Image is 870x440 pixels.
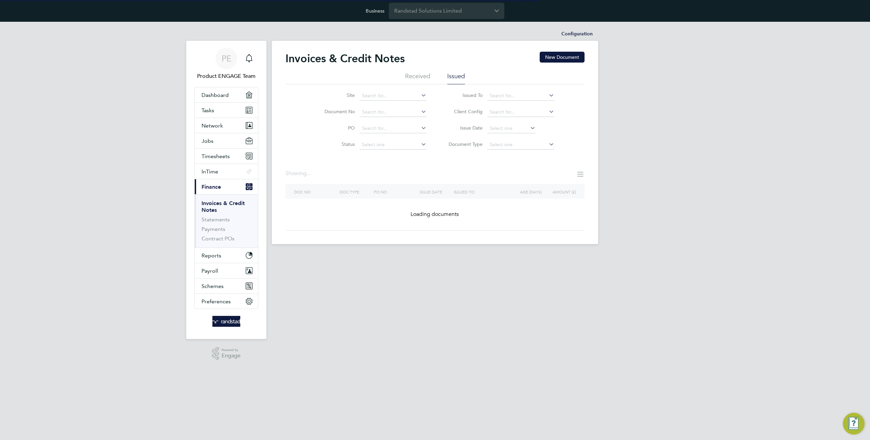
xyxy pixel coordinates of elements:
button: Jobs [195,133,258,148]
img: randstad-logo-retina.png [212,316,241,327]
button: Finance [195,179,258,194]
input: Select one [487,124,536,133]
input: Search for... [487,107,554,117]
span: Schemes [202,283,224,289]
input: Search for... [487,91,554,101]
li: Issued [447,72,465,84]
span: Tasks [202,107,214,114]
nav: Main navigation [186,41,266,339]
button: Network [195,118,258,133]
input: Search for... [360,124,427,133]
a: Contract POs [202,235,234,242]
button: Preferences [195,294,258,309]
button: New Document [540,52,585,63]
label: Issued To [443,92,483,98]
li: Configuration [561,27,593,41]
span: Reports [202,252,221,259]
label: Issue Date [443,125,483,131]
input: Search for... [360,91,427,101]
h2: Invoices & Credit Notes [285,52,405,65]
li: Received [405,72,430,84]
button: Timesheets [195,149,258,164]
span: Dashboard [202,92,229,98]
label: Document Type [443,141,483,147]
a: Tasks [195,103,258,118]
span: Jobs [202,138,213,144]
a: Payments [202,226,225,232]
span: Powered by [222,347,241,353]
label: Status [316,141,355,147]
a: Dashboard [195,87,258,102]
button: Engage Resource Center [843,413,865,435]
label: PO [316,125,355,131]
span: Preferences [202,298,231,305]
button: InTime [195,164,258,179]
button: Payroll [195,263,258,278]
label: Business [366,8,384,14]
span: Finance [202,184,221,190]
label: Client Config [443,108,483,115]
span: Payroll [202,268,218,274]
span: ... [307,170,311,177]
input: Select one [487,140,554,150]
a: Invoices & Credit Notes [202,200,245,213]
a: Go to home page [194,316,258,327]
button: Reports [195,248,258,263]
span: Network [202,122,223,129]
div: Showing [285,170,312,177]
label: Document No [316,108,355,115]
input: Select one [360,140,427,150]
input: Search for... [360,107,427,117]
a: PEProduct ENGAGE Team [194,48,258,80]
label: Site [316,92,355,98]
span: PE [222,54,231,63]
span: Product ENGAGE Team [194,72,258,80]
span: Engage [222,353,241,359]
a: Statements [202,216,230,223]
span: Timesheets [202,153,230,159]
span: InTime [202,168,218,175]
button: Schemes [195,278,258,293]
div: Finance [195,194,258,248]
a: Powered byEngage [212,347,241,360]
